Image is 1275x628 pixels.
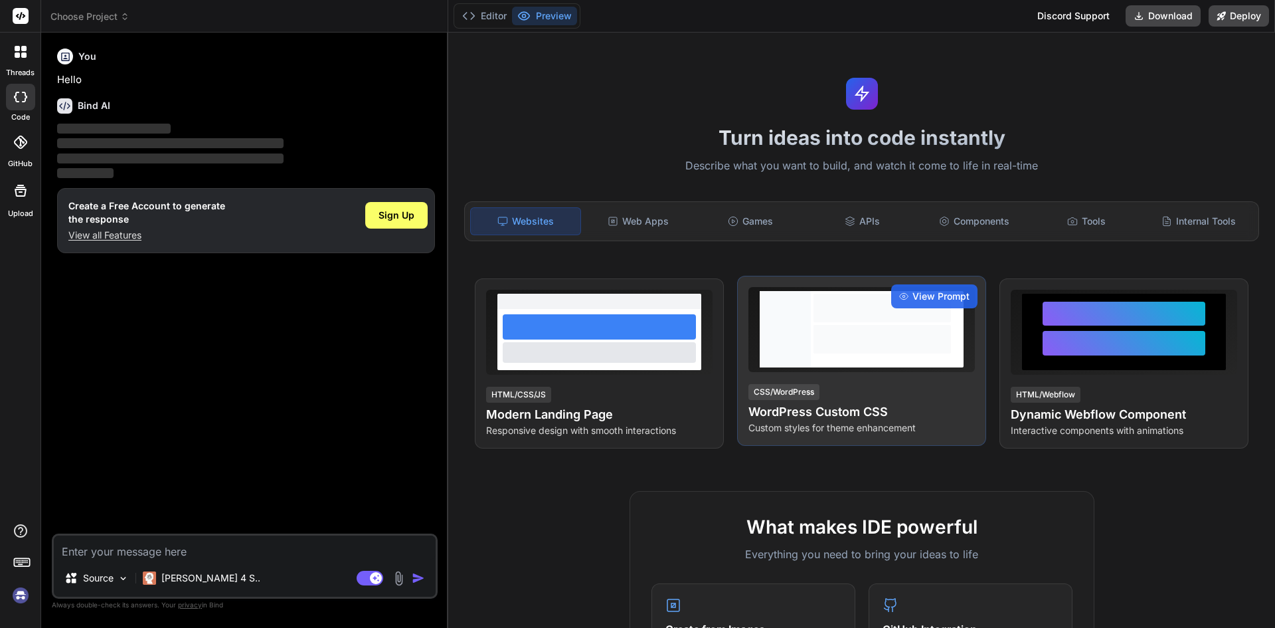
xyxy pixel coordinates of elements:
[9,584,32,607] img: signin
[57,124,171,134] span: ‌
[457,7,512,25] button: Editor
[1011,424,1237,437] p: Interactive components with animations
[920,207,1029,235] div: Components
[57,72,435,88] p: Hello
[1029,5,1118,27] div: Discord Support
[143,572,156,585] img: Claude 4 Sonnet
[6,67,35,78] label: threads
[50,10,129,23] span: Choose Project
[8,158,33,169] label: GitHub
[512,7,577,25] button: Preview
[68,199,225,226] h1: Create a Free Account to generate the response
[912,290,970,303] span: View Prompt
[68,229,225,242] p: View all Features
[379,209,414,222] span: Sign Up
[748,421,975,435] p: Custom styles for theme enhancement
[412,572,425,585] img: icon
[8,208,33,219] label: Upload
[1144,207,1253,235] div: Internal Tools
[118,573,129,584] img: Pick Models
[391,571,406,586] img: attachment
[456,126,1267,150] h1: Turn ideas into code instantly
[1011,387,1080,403] div: HTML/Webflow
[486,387,551,403] div: HTML/CSS/JS
[486,405,713,424] h4: Modern Landing Page
[11,112,30,123] label: code
[1209,5,1269,27] button: Deploy
[1126,5,1201,27] button: Download
[161,572,260,585] p: [PERSON_NAME] 4 S..
[748,403,975,421] h4: WordPress Custom CSS
[83,572,114,585] p: Source
[486,424,713,437] p: Responsive design with smooth interactions
[696,207,806,235] div: Games
[748,384,819,400] div: CSS/WordPress
[584,207,693,235] div: Web Apps
[1011,405,1237,424] h4: Dynamic Webflow Component
[470,207,581,235] div: Websites
[651,513,1072,541] h2: What makes IDE powerful
[57,168,114,178] span: ‌
[178,601,202,609] span: privacy
[807,207,917,235] div: APIs
[52,599,438,611] p: Always double-check its answers. Your in Bind
[651,546,1072,562] p: Everything you need to bring your ideas to life
[78,99,110,112] h6: Bind AI
[57,154,284,163] span: ‌
[78,50,96,63] h6: You
[456,157,1267,175] p: Describe what you want to build, and watch it come to life in real-time
[57,138,284,148] span: ‌
[1032,207,1142,235] div: Tools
